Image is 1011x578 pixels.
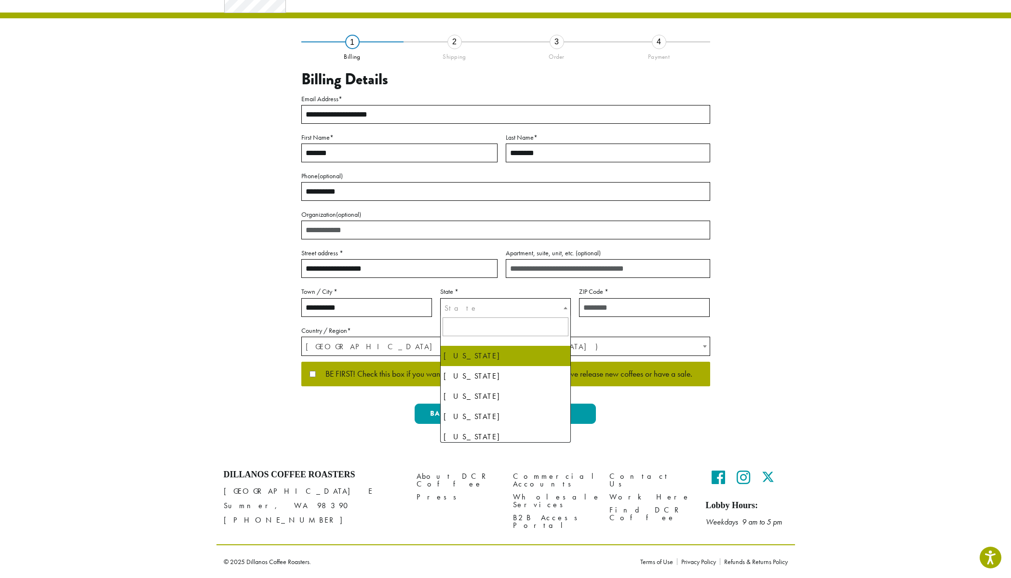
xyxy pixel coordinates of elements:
span: BE FIRST! Check this box if you want [PERSON_NAME] to email you when we release new coffees or ha... [316,370,692,379]
div: 3 [550,35,564,49]
div: 2 [447,35,462,49]
a: Commercial Accounts [513,470,595,490]
a: B2B Access Portal [513,512,595,532]
div: Payment [608,49,710,61]
a: Press [417,491,499,504]
a: Terms of Use [640,558,677,565]
span: United States (US) [302,337,710,356]
div: Billing [301,49,404,61]
a: Refunds & Returns Policy [720,558,788,565]
span: Country / Region [301,337,710,356]
span: State [445,303,478,313]
li: [US_STATE] [441,386,570,407]
div: Order [506,49,608,61]
label: Town / City [301,286,432,298]
li: [US_STATE] [441,346,570,366]
a: Contact Us [609,470,691,490]
p: © 2025 Dillanos Coffee Roasters. [224,558,626,565]
p: [GEOGRAPHIC_DATA] E Sumner, WA 98390 [PHONE_NUMBER] [224,484,402,527]
label: Organization [301,209,710,221]
div: 4 [652,35,666,49]
label: ZIP Code [579,286,710,298]
span: State [440,298,571,317]
h3: Billing Details [301,70,710,89]
label: Last Name [506,131,710,144]
li: [US_STATE] [441,366,570,386]
a: Wholesale Services [513,491,595,512]
label: Email Address [301,93,710,105]
em: Weekdays 9 am to 5 pm [706,517,782,527]
h4: Dillanos Coffee Roasters [224,470,402,480]
label: State [440,286,571,298]
div: 1 [345,35,360,49]
button: Back to cart [415,404,500,424]
label: Street address [301,247,498,259]
a: Find DCR Coffee [609,504,691,525]
label: Apartment, suite, unit, etc. [506,247,710,259]
a: Work Here [609,491,691,504]
span: (optional) [336,210,361,219]
label: First Name [301,131,498,144]
li: [US_STATE] [441,407,570,427]
h5: Lobby Hours: [706,500,788,511]
span: (optional) [318,171,343,180]
input: BE FIRST! Check this box if you want [PERSON_NAME] to email you when we release new coffees or ha... [310,371,316,377]
span: (optional) [576,249,601,257]
a: Privacy Policy [677,558,720,565]
a: About DCR Coffee [417,470,499,490]
li: [US_STATE] [441,427,570,447]
div: Shipping [404,49,506,61]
